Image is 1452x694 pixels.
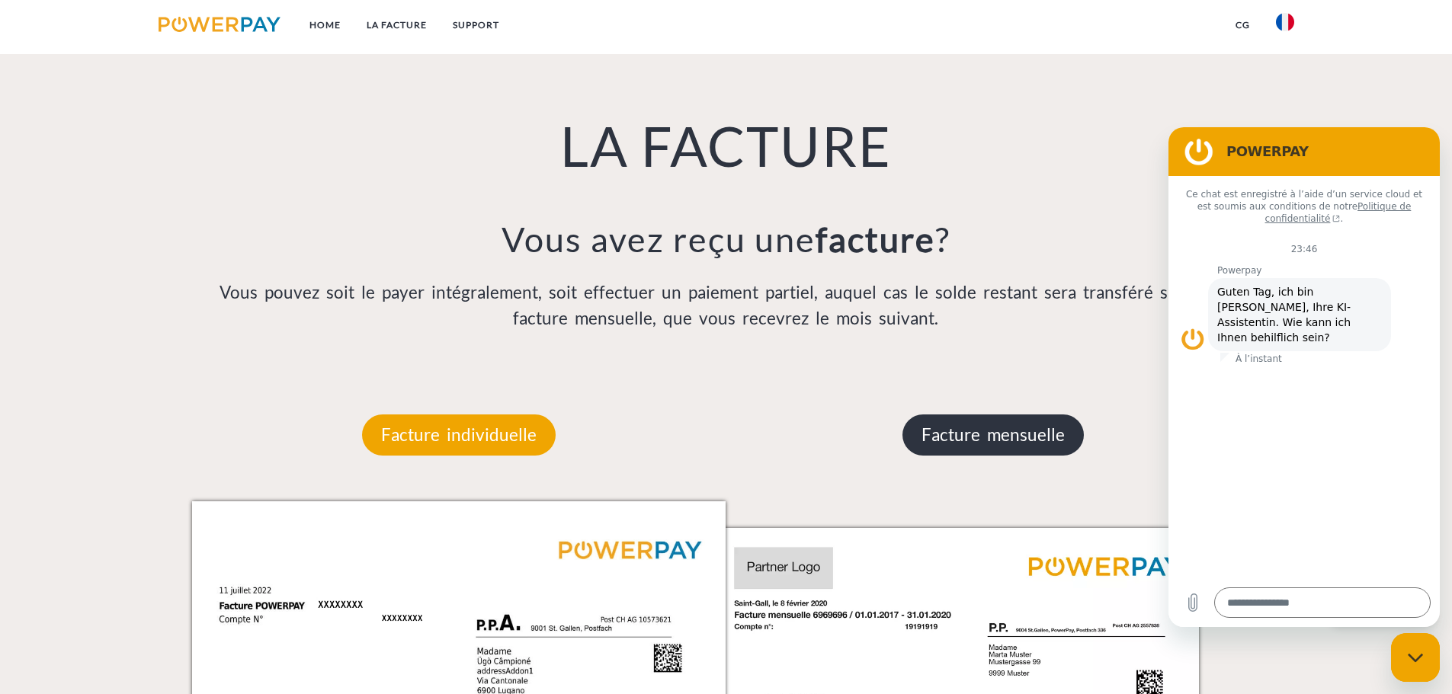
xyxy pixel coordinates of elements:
p: Facture mensuelle [902,414,1084,456]
b: facture [816,219,935,260]
img: fr [1276,13,1294,31]
p: Facture individuelle [362,414,556,456]
h3: Vous avez reçu une ? [192,218,1261,261]
a: Home [296,11,354,39]
a: CG [1223,11,1263,39]
iframe: Bouton de lancement de la fenêtre de messagerie, conversation en cours [1391,633,1440,682]
p: Vous pouvez soit le payer intégralement, soit effectuer un paiement partiel, auquel cas le solde ... [192,280,1261,331]
a: LA FACTURE [354,11,440,39]
iframe: Fenêtre de messagerie [1168,127,1440,627]
img: logo-powerpay.svg [159,17,281,32]
h1: LA FACTURE [192,111,1261,180]
a: Support [440,11,512,39]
